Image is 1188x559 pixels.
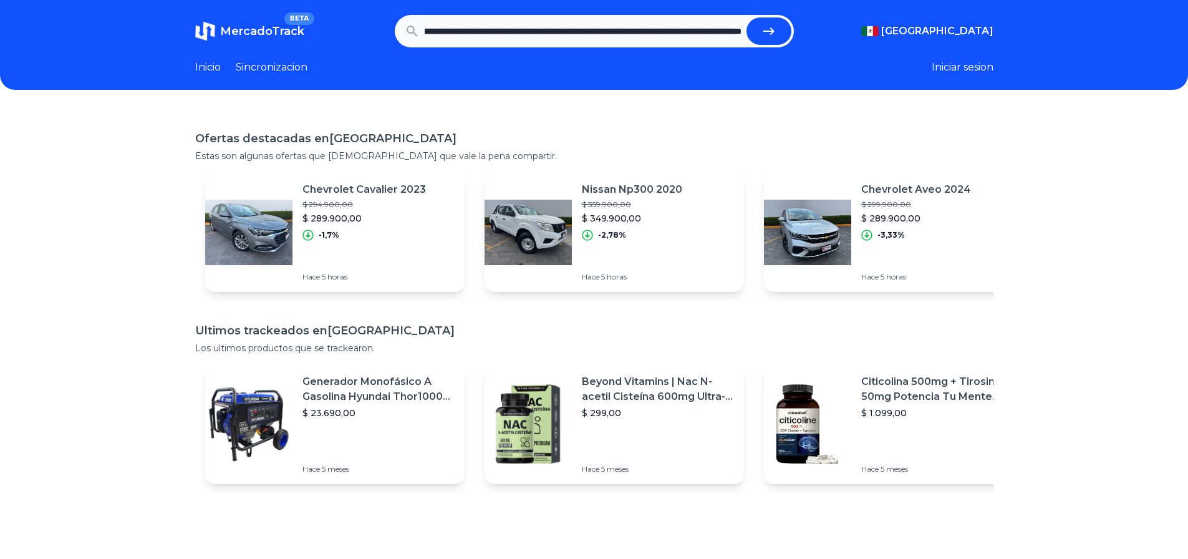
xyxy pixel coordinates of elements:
img: Featured image [764,381,851,468]
p: Hace 5 horas [302,272,426,282]
p: Chevrolet Aveo 2024 [861,182,971,197]
p: $ 299,00 [582,407,734,419]
p: Hace 5 horas [582,272,682,282]
img: Featured image [205,381,292,468]
p: Nissan Np300 2020 [582,182,682,197]
a: MercadoTrackBETA [195,21,304,41]
img: Featured image [205,188,292,276]
a: Inicio [195,60,221,75]
p: $ 23.690,00 [302,407,455,419]
p: -3,33% [877,230,905,240]
p: -2,78% [598,230,626,240]
a: Featured imageGenerador Monofásico A Gasolina Hyundai Thor10000 P 11.5 Kw$ 23.690,00Hace 5 meses [205,364,465,484]
h1: Ofertas destacadas en [GEOGRAPHIC_DATA] [195,130,993,147]
span: MercadoTrack [220,24,304,38]
p: $ 359.900,00 [582,200,682,210]
p: Hace 5 meses [302,464,455,474]
button: [GEOGRAPHIC_DATA] [861,24,993,39]
a: Featured imageChevrolet Cavalier 2023$ 294.900,00$ 289.900,00-1,7%Hace 5 horas [205,172,465,292]
p: Hace 5 horas [861,272,971,282]
a: Featured imageNissan Np300 2020$ 359.900,00$ 349.900,00-2,78%Hace 5 horas [485,172,744,292]
p: $ 294.900,00 [302,200,426,210]
p: $ 299.900,00 [861,200,971,210]
p: $ 1.099,00 [861,407,1013,419]
p: Estas son algunas ofertas que [DEMOGRAPHIC_DATA] que vale la pena compartir. [195,150,993,162]
p: Chevrolet Cavalier 2023 [302,182,426,197]
p: Hace 5 meses [582,464,734,474]
img: Featured image [485,188,572,276]
img: Featured image [764,188,851,276]
a: Featured imageBeyond Vitamins | Nac N-acetil Cisteína 600mg Ultra-premium Con Inulina De Agave (p... [485,364,744,484]
p: $ 289.900,00 [861,212,971,225]
p: Los ultimos productos que se trackearon. [195,342,993,354]
img: Mexico [861,26,879,36]
h1: Ultimos trackeados en [GEOGRAPHIC_DATA] [195,322,993,339]
p: $ 349.900,00 [582,212,682,225]
p: -1,7% [319,230,339,240]
a: Sincronizacion [236,60,307,75]
p: Hace 5 meses [861,464,1013,474]
a: Featured imageCiticolina 500mg + Tirosina 50mg Potencia Tu Mente (120caps) Sabor Sin Sabor$ 1.099... [764,364,1023,484]
span: BETA [284,12,314,25]
a: Featured imageChevrolet Aveo 2024$ 299.900,00$ 289.900,00-3,33%Hace 5 horas [764,172,1023,292]
button: Iniciar sesion [932,60,993,75]
p: Beyond Vitamins | Nac N-acetil Cisteína 600mg Ultra-premium Con Inulina De Agave (prebiótico Natu... [582,374,734,404]
span: [GEOGRAPHIC_DATA] [881,24,993,39]
img: MercadoTrack [195,21,215,41]
p: $ 289.900,00 [302,212,426,225]
img: Featured image [485,381,572,468]
p: Citicolina 500mg + Tirosina 50mg Potencia Tu Mente (120caps) Sabor Sin Sabor [861,374,1013,404]
p: Generador Monofásico A Gasolina Hyundai Thor10000 P 11.5 Kw [302,374,455,404]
